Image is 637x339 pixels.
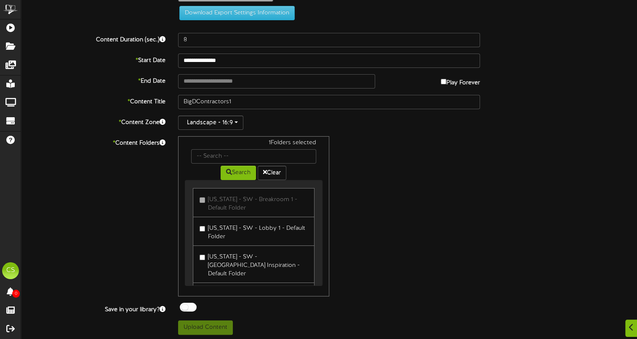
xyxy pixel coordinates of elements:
[179,6,295,20] button: Download Export Settings Information
[200,226,205,231] input: [US_STATE] - SW - Lobby 1 - Default Folder
[200,255,205,260] input: [US_STATE] - SW - [GEOGRAPHIC_DATA] Inspiration - Default Folder
[178,116,243,130] button: Landscape - 16:9
[441,79,446,84] input: Play Forever
[15,95,172,106] label: Content Title
[15,136,172,148] label: Content Folders
[15,74,172,86] label: End Date
[200,250,307,278] label: [US_STATE] - SW - [GEOGRAPHIC_DATA] Inspiration - Default Folder
[258,166,286,180] button: Clear
[208,196,297,211] span: [US_STATE] - SW - Breakroom 1 - Default Folder
[178,320,233,335] button: Upload Content
[2,262,19,279] div: CS
[200,221,307,241] label: [US_STATE] - SW - Lobby 1 - Default Folder
[15,54,172,65] label: Start Date
[15,303,172,314] label: Save in your library?
[185,139,322,149] div: 1 Folders selected
[221,166,256,180] button: Search
[200,197,205,203] input: [US_STATE] - SW - Breakroom 1 - Default Folder
[441,74,480,87] label: Play Forever
[175,10,295,16] a: Download Export Settings Information
[15,33,172,44] label: Content Duration (sec.)
[12,290,20,298] span: 0
[15,116,172,127] label: Content Zone
[178,95,480,109] input: Title of this Content
[191,149,316,164] input: -- Search --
